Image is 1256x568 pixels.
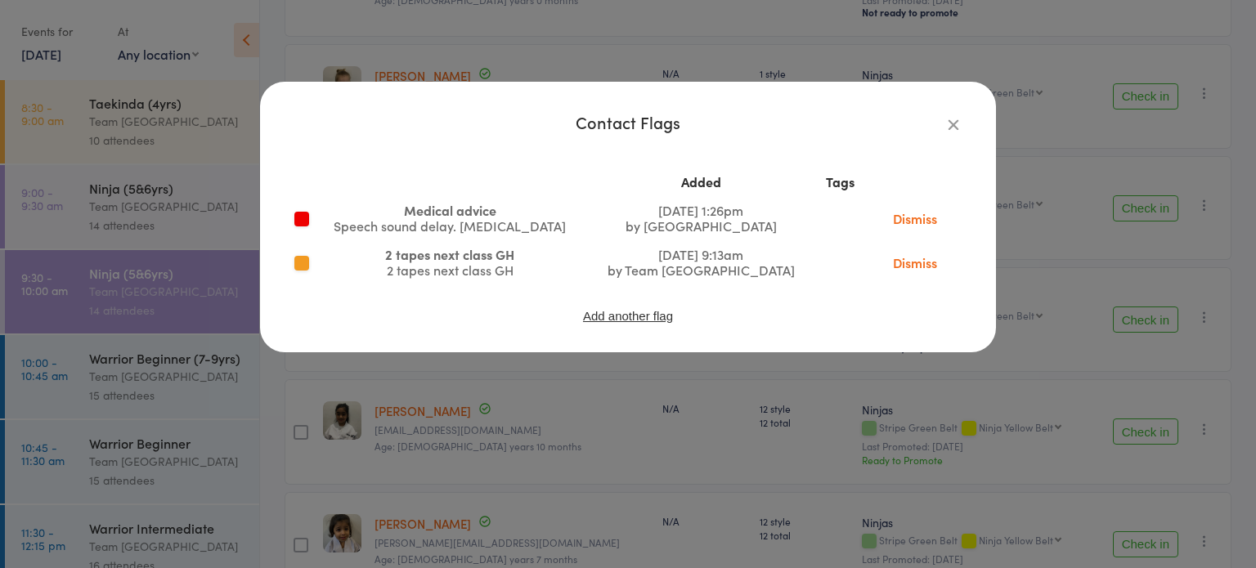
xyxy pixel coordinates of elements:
th: Tags [814,168,867,196]
div: Speech sound delay. [MEDICAL_DATA] [322,218,578,234]
th: Added [588,168,814,196]
span: 2 tapes next class GH [385,245,514,263]
td: [DATE] 1:26pm by [GEOGRAPHIC_DATA] [588,196,814,240]
a: Dismiss this flag [881,253,949,271]
a: Dismiss this flag [881,209,949,227]
td: [DATE] 9:13am by Team [GEOGRAPHIC_DATA] [588,240,814,284]
div: 2 tapes next class GH [322,262,578,278]
span: Medical advice [404,201,496,219]
button: Add another flag [581,309,675,323]
div: Contact Flags [293,114,963,130]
